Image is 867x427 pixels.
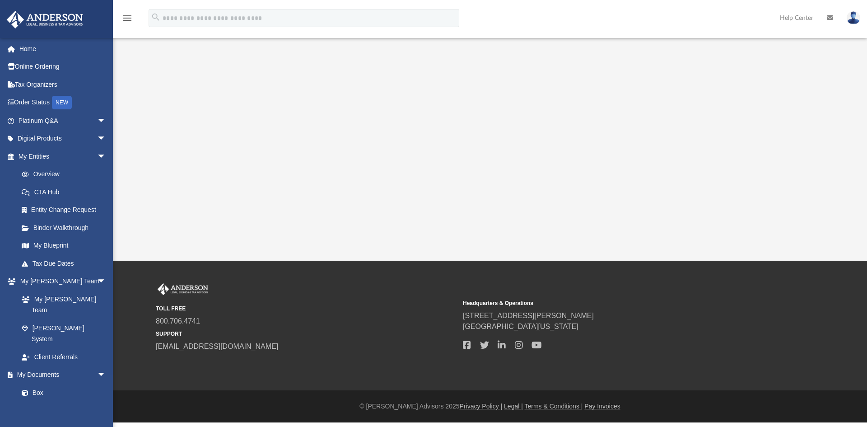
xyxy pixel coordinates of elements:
[97,147,115,166] span: arrow_drop_down
[847,11,860,24] img: User Pic
[6,366,115,384] a: My Documentsarrow_drop_down
[97,130,115,148] span: arrow_drop_down
[584,403,620,410] a: Pay Invoices
[122,13,133,23] i: menu
[6,112,120,130] a: Platinum Q&Aarrow_drop_down
[6,75,120,94] a: Tax Organizers
[13,384,111,402] a: Box
[151,12,161,22] i: search
[122,17,133,23] a: menu
[463,299,764,307] small: Headquarters & Operations
[6,40,120,58] a: Home
[97,112,115,130] span: arrow_drop_down
[13,219,120,237] a: Binder Walkthrough
[97,272,115,291] span: arrow_drop_down
[113,402,867,411] div: © [PERSON_NAME] Advisors 2025
[13,183,120,201] a: CTA Hub
[156,283,210,295] img: Anderson Advisors Platinum Portal
[13,254,120,272] a: Tax Due Dates
[156,317,200,325] a: 800.706.4741
[13,319,115,348] a: [PERSON_NAME] System
[463,312,594,319] a: [STREET_ADDRESS][PERSON_NAME]
[525,403,583,410] a: Terms & Conditions |
[6,94,120,112] a: Order StatusNEW
[6,130,120,148] a: Digital Productsarrow_drop_down
[156,343,278,350] a: [EMAIL_ADDRESS][DOMAIN_NAME]
[6,147,120,165] a: My Entitiesarrow_drop_down
[13,201,120,219] a: Entity Change Request
[504,403,523,410] a: Legal |
[4,11,86,28] img: Anderson Advisors Platinum Portal
[13,290,111,319] a: My [PERSON_NAME] Team
[463,323,578,330] a: [GEOGRAPHIC_DATA][US_STATE]
[52,96,72,109] div: NEW
[156,330,457,338] small: SUPPORT
[13,237,115,255] a: My Blueprint
[460,403,503,410] a: Privacy Policy |
[6,58,120,76] a: Online Ordering
[6,272,115,291] a: My [PERSON_NAME] Teamarrow_drop_down
[13,165,120,183] a: Overview
[97,366,115,385] span: arrow_drop_down
[13,348,115,366] a: Client Referrals
[156,305,457,313] small: TOLL FREE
